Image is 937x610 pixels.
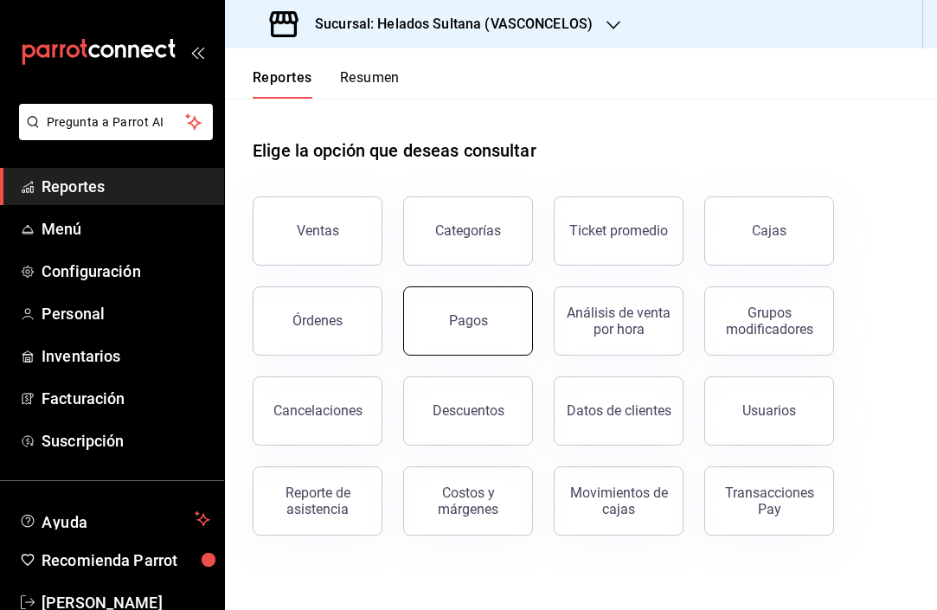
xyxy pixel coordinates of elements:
div: Reporte de asistencia [264,485,371,517]
button: Usuarios [704,376,834,446]
button: Órdenes [253,286,382,356]
span: Configuración [42,260,210,283]
div: Usuarios [742,402,796,419]
button: Ticket promedio [554,196,683,266]
div: Cajas [752,222,786,239]
button: Movimientos de cajas [554,466,683,536]
button: Reportes [253,69,312,99]
span: Recomienda Parrot [42,549,210,572]
button: Cancelaciones [253,376,382,446]
div: Datos de clientes [567,402,671,419]
button: Resumen [340,69,400,99]
button: open_drawer_menu [190,45,204,59]
span: Facturación [42,387,210,410]
button: Datos de clientes [554,376,683,446]
span: Pregunta a Parrot AI [47,113,186,132]
div: Categorías [435,222,501,239]
button: Reporte de asistencia [253,466,382,536]
h3: Sucursal: Helados Sultana (VASCONCELOS) [301,14,593,35]
span: Personal [42,302,210,325]
h1: Elige la opción que deseas consultar [253,138,536,164]
button: Categorías [403,196,533,266]
div: Cancelaciones [273,402,363,419]
div: Descuentos [433,402,504,419]
a: Pregunta a Parrot AI [12,125,213,144]
div: Movimientos de cajas [565,485,672,517]
button: Costos y márgenes [403,466,533,536]
div: Ventas [297,222,339,239]
button: Pregunta a Parrot AI [19,104,213,140]
span: Reportes [42,175,210,198]
span: Menú [42,217,210,241]
span: Inventarios [42,344,210,368]
div: Análisis de venta por hora [565,305,672,337]
div: Transacciones Pay [716,485,823,517]
div: Grupos modificadores [716,305,823,337]
div: Costos y márgenes [414,485,522,517]
div: Ticket promedio [569,222,668,239]
span: Suscripción [42,429,210,453]
button: Transacciones Pay [704,466,834,536]
span: Ayuda [42,509,188,530]
button: Descuentos [403,376,533,446]
div: navigation tabs [253,69,400,99]
button: Grupos modificadores [704,286,834,356]
button: Cajas [704,196,834,266]
button: Pagos [403,286,533,356]
button: Análisis de venta por hora [554,286,683,356]
div: Pagos [449,312,488,329]
button: Ventas [253,196,382,266]
div: Órdenes [292,312,343,329]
